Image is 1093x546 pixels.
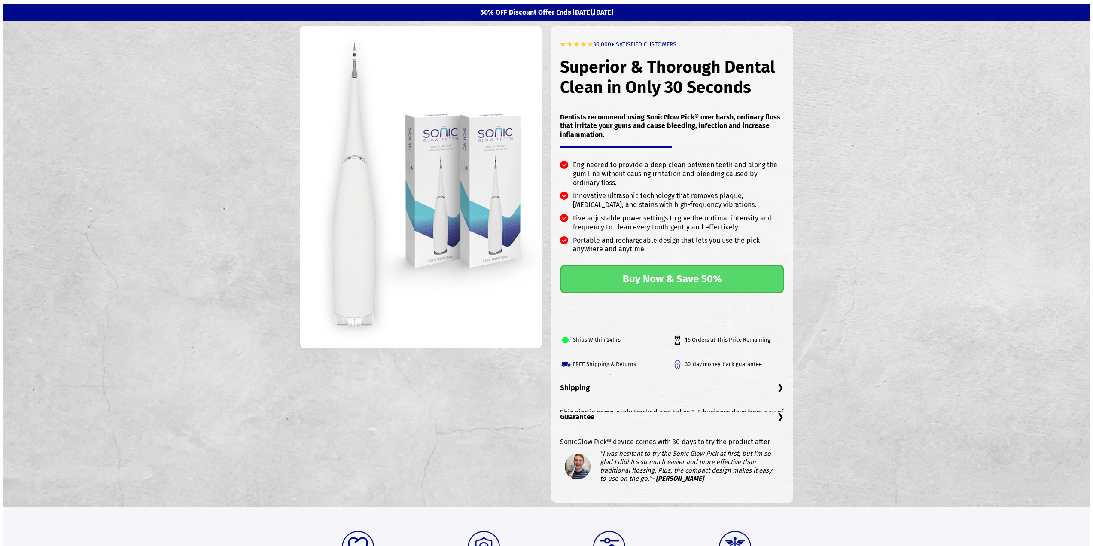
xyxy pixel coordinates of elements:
p: Shipping is completely tracked and takes 3-5 business days from day of purchase to arrival. [560,408,784,426]
li: Engineered to provide a deep clean between teeth and along the gum line without causing irritatio... [560,161,784,192]
p: SonicGlow Pick® device comes with 30 days to try the product after delivery and if you aren’t com... [560,438,784,464]
h6: 30,000+ SATISFIED CUSTOMERS [560,32,784,49]
h1: Superior & Thorough Dental Clean in Only 30 Seconds [560,49,784,106]
li: Ships Within 24hrs [560,328,672,352]
h3: Guarantee [560,412,784,430]
li: 30-day money-back guarantee [672,352,784,377]
b: ★ ★ ★ ★ ★ [560,41,593,48]
blockquote: “I was hesitant to try the Sonic Glow Pick at first, but I'm so glad I did! It's so much easier a... [600,450,779,483]
li: Five adjustable power settings to give the optimal intensity and frequency to clean every tooth g... [560,214,784,236]
p: 50% OFF Discount Offer Ends [DATE], [295,8,798,17]
b: - [PERSON_NAME] [652,475,704,482]
li: FREE Shipping & Returns [560,352,672,377]
a: Buy Now & Save 50% [560,265,784,293]
h3: Shipping [560,383,784,401]
li: Innovative ultrasonic technology that removes plaque, [MEDICAL_DATA], and stains with high-freque... [560,192,784,214]
li: 16 Orders at This Price Remaining [672,328,784,352]
p: Dentists recommend using SonicGlow Pick® over harsh, ordinary floss that irritate your gums and c... [560,113,784,140]
li: Portable and rechargeable design that lets you use the pick anywhere and anytime. [560,236,784,259]
b: [DATE] [594,8,613,16]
